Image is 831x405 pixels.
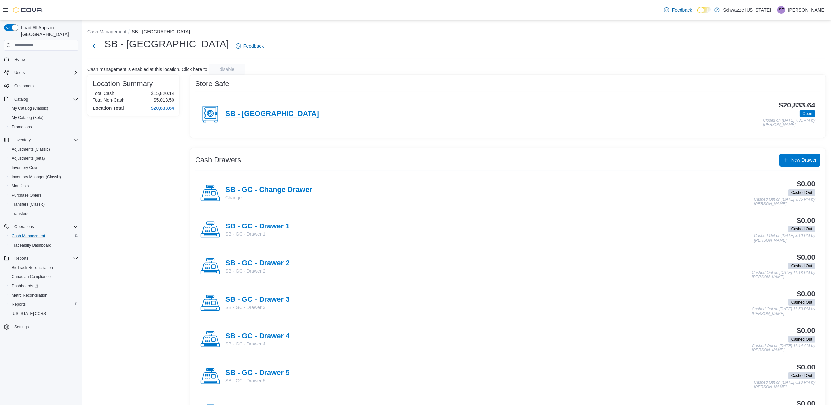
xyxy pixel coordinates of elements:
button: BioTrack Reconciliation [7,263,81,272]
span: Traceabilty Dashboard [12,243,51,248]
button: Adjustments (Classic) [7,145,81,154]
h3: $20,833.64 [779,101,815,109]
button: Settings [1,322,81,332]
h3: $0.00 [797,217,815,225]
h3: Location Summary [93,80,153,88]
h3: $0.00 [797,327,815,335]
button: Cash Management [7,231,81,241]
a: Dashboards [9,282,41,290]
p: Cash management is enabled at this location. Click here to [87,67,207,72]
button: Reports [7,300,81,309]
button: Users [12,69,27,77]
span: New Drawer [791,157,817,163]
span: Transfers (Classic) [9,201,78,208]
span: Feedback [243,43,264,49]
span: Cashed Out [788,263,815,269]
button: Purchase Orders [7,191,81,200]
span: Adjustments (beta) [9,155,78,162]
h4: SB - GC - Change Drawer [225,186,312,194]
span: Purchase Orders [12,193,42,198]
span: Customers [14,83,34,89]
button: Next [87,39,101,53]
h3: $0.00 [797,180,815,188]
span: disable [220,66,234,73]
span: Adjustments (Classic) [9,145,78,153]
p: Cashed Out on [DATE] 6:18 PM by [PERSON_NAME] [754,380,815,389]
a: Canadian Compliance [9,273,53,281]
span: Canadian Compliance [12,274,51,279]
span: Home [14,57,25,62]
span: Inventory [14,137,31,143]
button: Operations [12,223,36,231]
p: Change [225,194,312,201]
p: Cashed Out on [DATE] 11:18 PM by [PERSON_NAME] [752,271,815,279]
p: Closed on [DATE] 7:31 AM by [PERSON_NAME] [763,118,815,127]
h4: SB - GC - Drawer 1 [225,222,289,231]
p: Schwazze [US_STATE] [723,6,771,14]
span: Inventory [12,136,78,144]
button: disable [209,64,245,75]
span: Cashed Out [791,263,812,269]
a: My Catalog (Beta) [9,114,46,122]
span: Adjustments (Classic) [12,147,50,152]
p: [PERSON_NAME] [788,6,826,14]
a: BioTrack Reconciliation [9,264,56,272]
h4: SB - GC - Drawer 2 [225,259,289,268]
span: Settings [12,323,78,331]
p: Cashed Out on [DATE] 8:10 PM by [PERSON_NAME] [754,234,815,243]
a: Dashboards [7,281,81,291]
button: Catalog [12,95,31,103]
p: SB - GC - Drawer 1 [225,231,289,237]
button: Transfers (Classic) [7,200,81,209]
button: Cash Management [87,29,126,34]
span: Washington CCRS [9,310,78,318]
span: Inventory Count [12,165,40,170]
button: My Catalog (Classic) [7,104,81,113]
p: SB - GC - Drawer 3 [225,304,289,311]
span: Home [12,55,78,63]
button: Reports [1,254,81,263]
span: Cashed Out [788,226,815,232]
button: Traceabilty Dashboard [7,241,81,250]
span: Users [14,70,25,75]
span: Customers [12,82,78,90]
span: Manifests [12,183,29,189]
a: Transfers [9,210,31,218]
span: Metrc Reconciliation [12,293,47,298]
span: My Catalog (Beta) [9,114,78,122]
h3: $0.00 [797,253,815,261]
button: Reports [12,254,31,262]
p: | [773,6,775,14]
span: [US_STATE] CCRS [12,311,46,316]
button: SB - [GEOGRAPHIC_DATA] [132,29,190,34]
span: My Catalog (Beta) [12,115,44,120]
button: Customers [1,81,81,91]
span: SF [779,6,784,14]
span: Catalog [12,95,78,103]
h3: $0.00 [797,363,815,371]
h6: Total Cash [93,91,114,96]
p: Cashed Out on [DATE] 12:14 AM by [PERSON_NAME] [752,344,815,353]
a: Adjustments (beta) [9,155,48,162]
div: Skyler Franke [777,6,785,14]
span: Purchase Orders [9,191,78,199]
span: Reports [12,302,26,307]
h4: Location Total [93,106,124,111]
a: Home [12,56,28,63]
button: My Catalog (Beta) [7,113,81,122]
span: Cashed Out [788,299,815,306]
button: Inventory [1,135,81,145]
h3: Cash Drawers [195,156,241,164]
button: Inventory Count [7,163,81,172]
input: Dark Mode [697,7,711,13]
button: Home [1,55,81,64]
span: Cashed Out [788,336,815,343]
nav: Complex example [4,52,78,349]
button: Adjustments (beta) [7,154,81,163]
p: $15,820.14 [151,91,174,96]
a: Feedback [661,3,695,16]
span: Adjustments (beta) [12,156,45,161]
span: Reports [14,256,28,261]
p: $5,013.50 [154,97,174,103]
